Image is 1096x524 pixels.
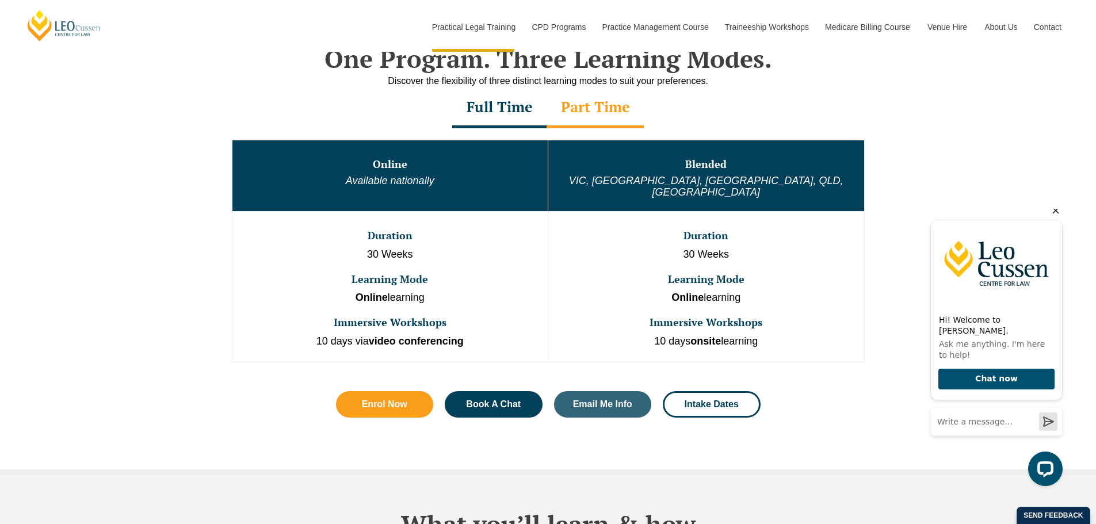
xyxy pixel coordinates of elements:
[234,274,547,285] h3: Learning Mode
[549,159,863,170] h3: Blended
[976,2,1025,52] a: About Us
[549,317,863,328] h3: Immersive Workshops
[118,204,136,222] button: Send a message
[921,209,1067,495] iframe: LiveChat chat widget
[346,175,434,186] em: Available nationally
[107,243,142,277] button: Open LiveChat chat widget
[685,400,739,409] span: Intake Dates
[549,274,863,285] h3: Learning Mode
[547,88,644,128] div: Part Time
[234,159,547,170] h3: Online
[356,292,388,303] strong: Online
[594,2,716,52] a: Practice Management Course
[18,106,133,128] h2: Hi! Welcome to [PERSON_NAME].
[234,290,547,305] p: learning
[369,335,464,347] strong: video conferencing
[336,391,434,418] a: Enrol Now
[10,199,141,227] input: Write a message…
[671,292,704,303] strong: Online
[234,247,547,262] p: 30 Weeks
[17,160,133,181] button: Chat now
[26,9,102,42] a: [PERSON_NAME] Centre for Law
[452,88,547,128] div: Full Time
[466,400,521,409] span: Book A Chat
[816,2,919,52] a: Medicare Billing Course
[220,44,876,73] h2: One Program. Three Learning Modes.
[690,335,721,347] strong: onsite
[549,290,863,305] p: learning
[234,230,547,242] h3: Duration
[362,400,407,409] span: Enrol Now
[220,74,876,88] div: Discover the flexibility of three distinct learning modes to suit your preferences.
[234,334,547,349] p: 10 days via
[554,391,652,418] a: Email Me Info
[549,230,863,242] h3: Duration
[18,130,133,152] p: Ask me anything. I'm here to help!
[1025,2,1070,52] a: Contact
[549,334,863,349] p: 10 days learning
[716,2,816,52] a: Traineeship Workshops
[423,2,524,52] a: Practical Legal Training
[445,391,543,418] a: Book A Chat
[573,400,632,409] span: Email Me Info
[234,317,547,328] h3: Immersive Workshops
[663,391,761,418] a: Intake Dates
[919,2,976,52] a: Venue Hire
[549,247,863,262] p: 30 Weeks
[569,175,843,198] em: VIC, [GEOGRAPHIC_DATA], [GEOGRAPHIC_DATA], QLD, [GEOGRAPHIC_DATA]
[10,12,141,98] img: Leo Cussen Centre for Law
[523,2,593,52] a: CPD Programs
